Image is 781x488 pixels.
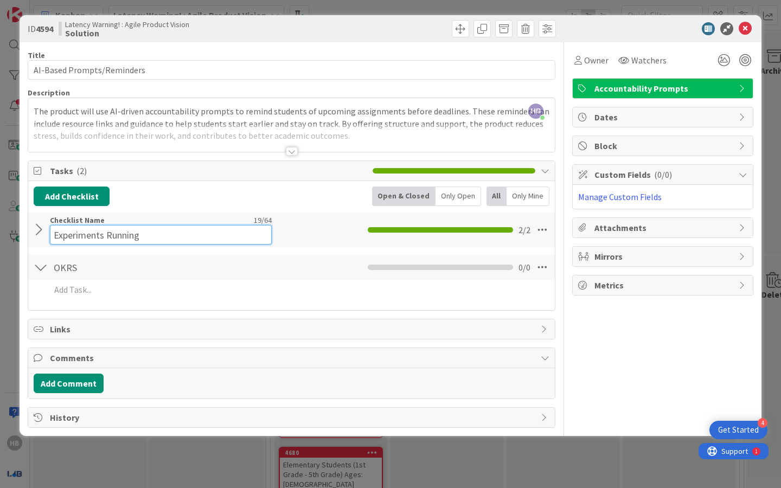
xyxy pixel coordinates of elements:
[507,187,549,206] div: Only Mine
[76,165,87,176] span: ( 2 )
[28,50,45,60] label: Title
[50,258,272,277] input: Add Checklist...
[518,223,530,236] span: 2 / 2
[34,187,110,206] button: Add Checklist
[654,169,672,180] span: ( 0/0 )
[578,191,662,202] a: Manage Custom Fields
[28,60,555,80] input: type card name here...
[758,418,767,428] div: 4
[50,225,272,245] input: Add Checklist...
[23,2,49,15] span: Support
[594,168,733,181] span: Custom Fields
[65,20,189,29] span: Latency Warning! : Agile Product Vision
[594,139,733,152] span: Block
[50,411,535,424] span: History
[594,279,733,292] span: Metrics
[36,23,53,34] b: 4594
[584,54,609,67] span: Owner
[50,215,105,225] label: Checklist Name
[718,425,759,435] div: Get Started
[56,4,59,13] div: 1
[594,111,733,124] span: Dates
[436,187,481,206] div: Only Open
[372,187,436,206] div: Open & Closed
[709,421,767,439] div: Open Get Started checklist, remaining modules: 4
[108,215,272,225] div: 19 / 64
[50,351,535,364] span: Comments
[528,104,543,119] span: HB
[65,29,189,37] b: Solution
[631,54,667,67] span: Watchers
[50,164,367,177] span: Tasks
[518,261,530,274] span: 0 / 0
[594,221,733,234] span: Attachments
[594,82,733,95] span: Accountability Prompts
[34,374,104,393] button: Add Comment
[34,105,549,142] p: The product will use AI-driven accountability prompts to remind students of upcoming assignments ...
[28,22,53,35] span: ID
[28,88,70,98] span: Description
[486,187,507,206] div: All
[594,250,733,263] span: Mirrors
[50,323,535,336] span: Links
